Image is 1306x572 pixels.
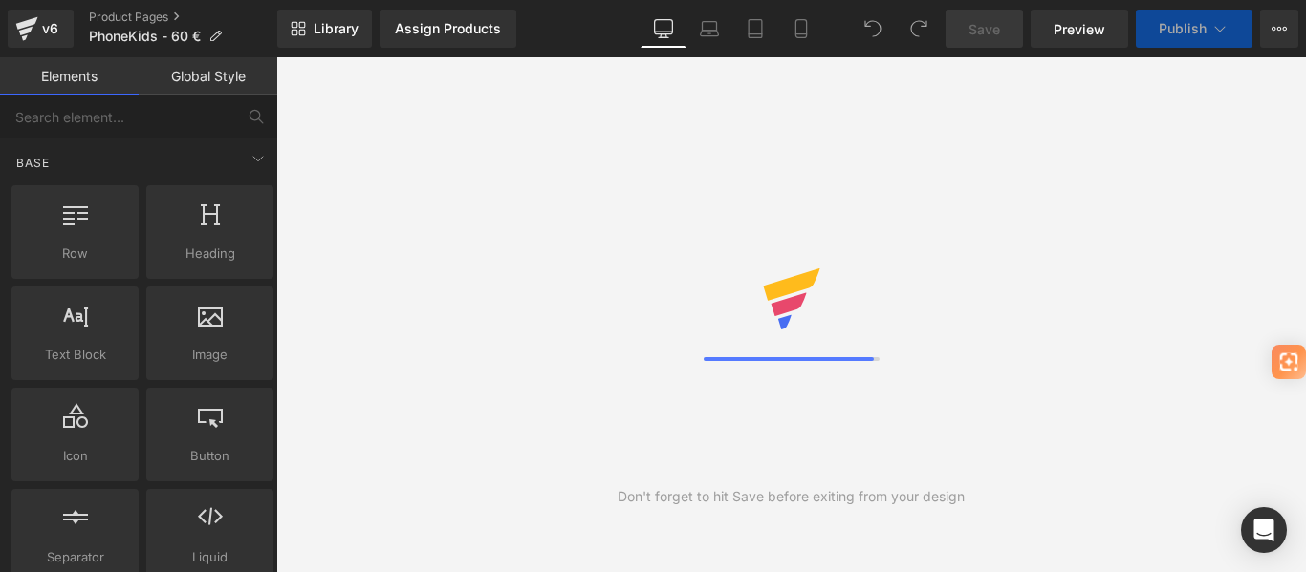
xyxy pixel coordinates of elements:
[277,10,372,48] a: New Library
[854,10,892,48] button: Undo
[1241,507,1287,553] div: Open Intercom Messenger
[1136,10,1252,48] button: Publish
[641,10,686,48] a: Desktop
[152,345,268,365] span: Image
[89,29,201,44] span: PhoneKids - 60 €
[38,16,62,41] div: v6
[17,345,133,365] span: Text Block
[139,57,277,95] a: Global Style
[969,19,1000,39] span: Save
[152,446,268,466] span: Button
[618,486,965,507] div: Don't forget to hit Save before exiting from your design
[89,10,277,25] a: Product Pages
[1054,19,1105,39] span: Preview
[17,244,133,264] span: Row
[17,547,133,567] span: Separator
[395,21,501,36] div: Assign Products
[314,20,359,37] span: Library
[732,10,778,48] a: Tablet
[778,10,824,48] a: Mobile
[152,547,268,567] span: Liquid
[152,244,268,264] span: Heading
[686,10,732,48] a: Laptop
[1159,21,1207,36] span: Publish
[900,10,938,48] button: Redo
[14,154,52,172] span: Base
[1260,10,1298,48] button: More
[17,446,133,466] span: Icon
[1031,10,1128,48] a: Preview
[8,10,74,48] a: v6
